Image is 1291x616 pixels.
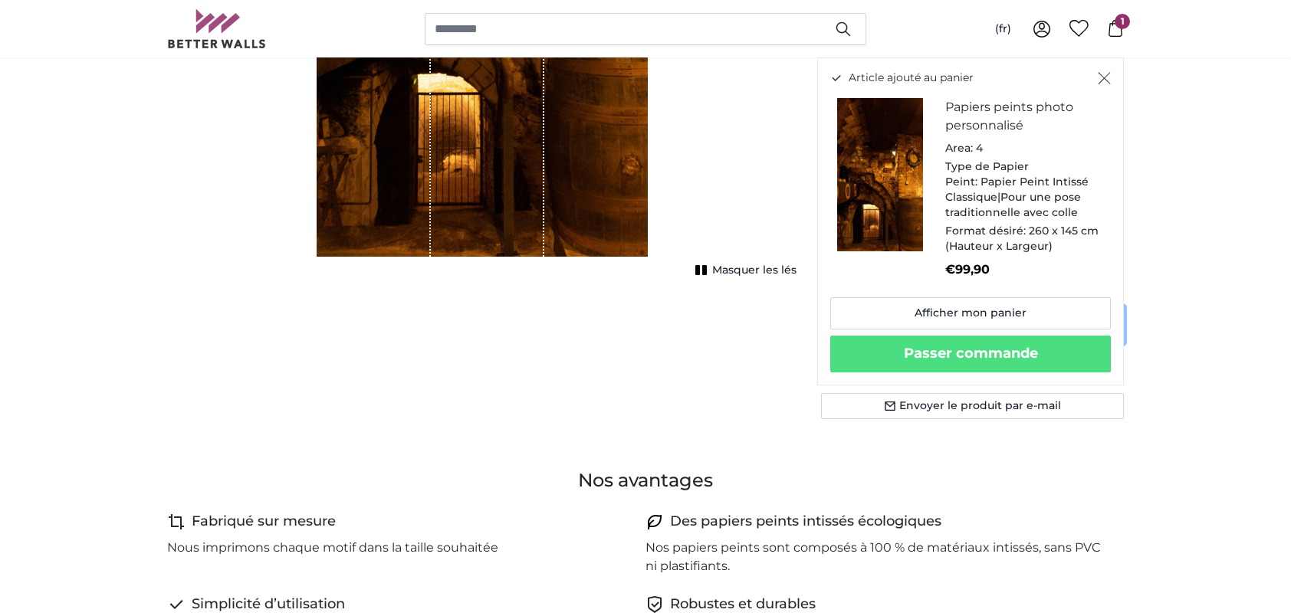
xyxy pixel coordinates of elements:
[821,393,1124,419] button: Envoyer le produit par e-mail
[945,175,1089,219] span: Papier Peint Intissé Classique|Pour une pose traditionnelle avec colle
[945,260,1099,279] p: €99,90
[167,9,267,48] img: Betterwalls
[830,297,1111,329] a: Afficher mon panier
[691,260,797,281] button: Masquer les lés
[945,98,1099,135] h3: Papiers peints photo personnalisé
[983,15,1023,43] button: (fr)
[945,159,1029,188] span: Type de Papier Peint:
[712,263,797,278] span: Masquer les lés
[830,98,930,251] img: personalised-photo
[192,594,345,615] h4: Simplicité d’utilisation
[1098,70,1111,86] button: Fermer
[945,141,973,155] span: Area:
[167,539,498,557] p: Nous imprimons chaque motif dans la taille souhaitée
[670,511,941,532] h4: Des papiers peints intissés écologiques
[167,468,1124,493] h3: Nos avantages
[945,224,1099,253] span: 260 x 145 cm (Hauteur x Largeur)
[645,539,1112,575] p: Nos papiers peints sont composés à 100 % de matériaux intissés, sans PVC ni plastifiants.
[849,70,974,86] span: Article ajouté au panier
[817,57,1124,385] div: Article ajouté au panier
[192,511,336,532] h4: Fabriqué sur mesure
[670,594,816,615] h4: Robustes et durables
[945,224,1026,238] span: Format désiré:
[1115,14,1130,29] span: 1
[830,336,1111,372] button: Passer commande
[976,141,983,155] span: 4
